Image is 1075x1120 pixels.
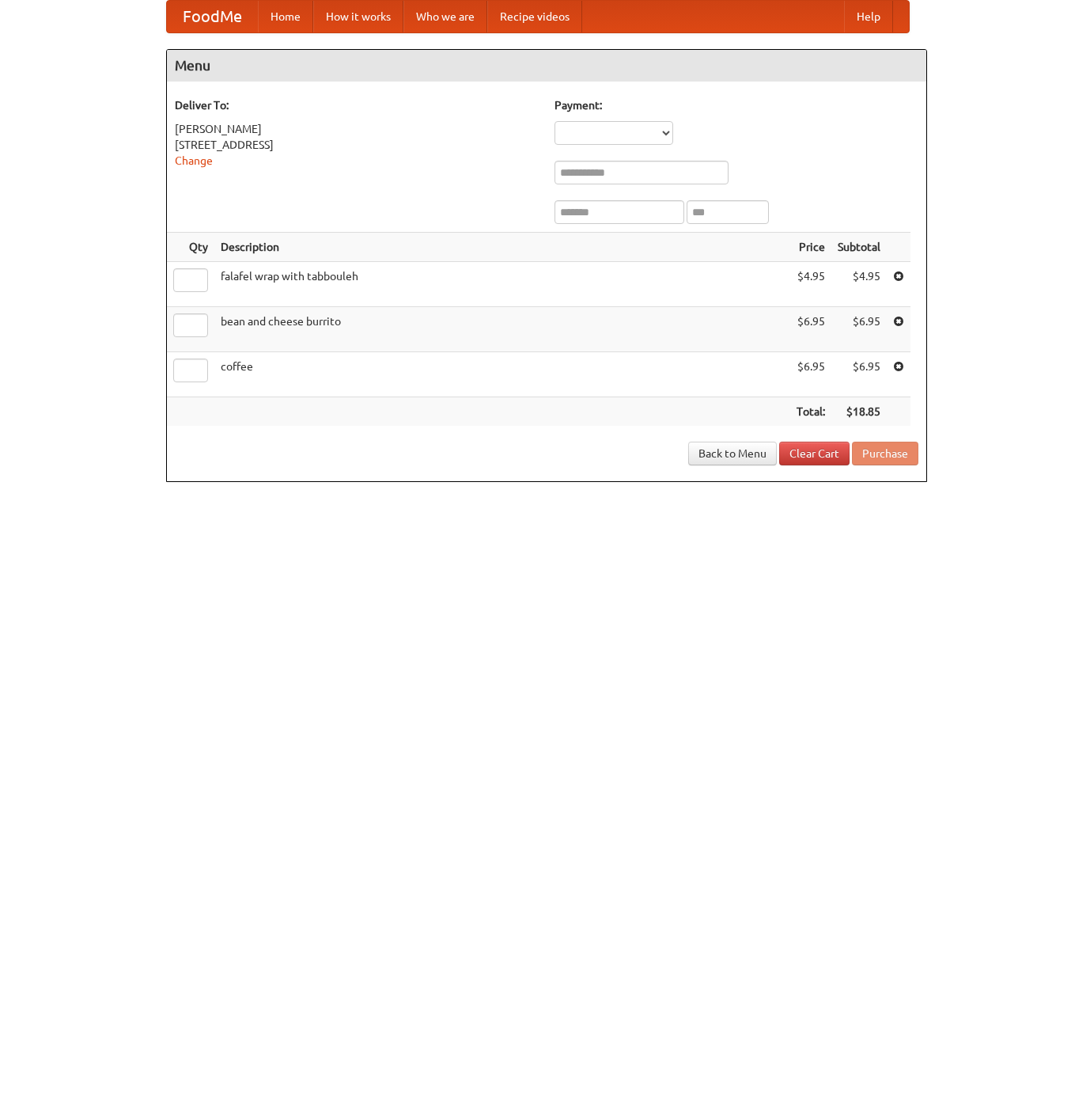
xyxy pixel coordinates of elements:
[167,50,926,82] h4: Menu
[175,137,539,153] div: [STREET_ADDRESS]
[175,97,539,113] h5: Deliver To:
[487,1,582,32] a: Recipe videos
[831,262,887,307] td: $4.95
[831,352,887,397] td: $6.95
[779,442,850,465] a: Clear Cart
[790,262,831,307] td: $4.95
[790,233,831,262] th: Price
[167,1,258,32] a: FoodMe
[831,233,887,262] th: Subtotal
[167,233,214,262] th: Qty
[214,352,790,397] td: coffee
[214,307,790,352] td: bean and cheese burrito
[403,1,487,32] a: Who we are
[214,233,790,262] th: Description
[555,97,918,113] h5: Payment:
[831,307,887,352] td: $6.95
[844,1,893,32] a: Help
[313,1,403,32] a: How it works
[831,397,887,427] th: $18.85
[258,1,313,32] a: Home
[175,154,213,167] a: Change
[852,442,918,465] button: Purchase
[790,307,831,352] td: $6.95
[790,397,831,427] th: Total:
[214,262,790,307] td: falafel wrap with tabbouleh
[175,121,539,137] div: [PERSON_NAME]
[688,442,777,465] a: Back to Menu
[790,352,831,397] td: $6.95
